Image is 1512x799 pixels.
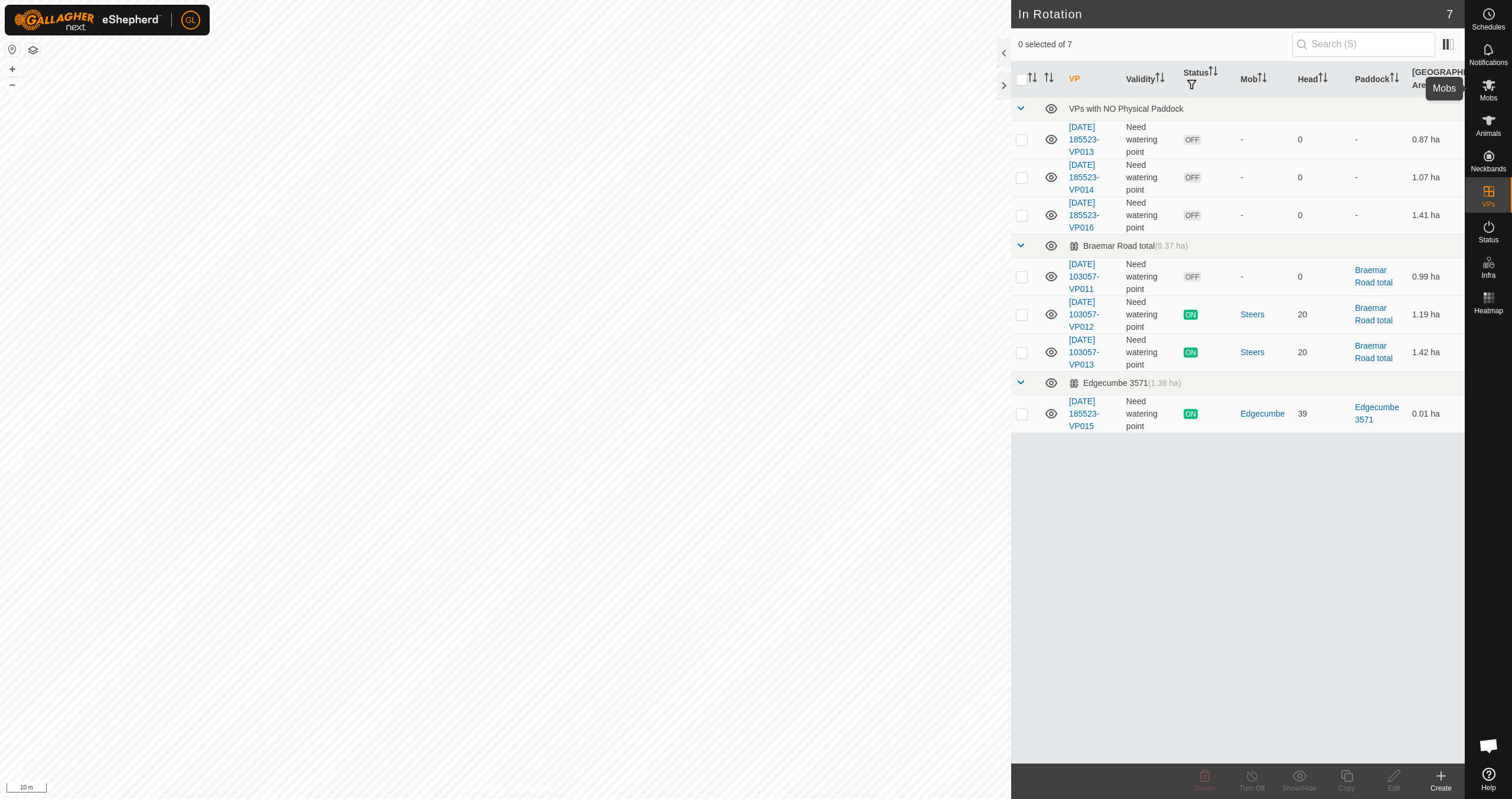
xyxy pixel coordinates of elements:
p-sorticon: Activate to sort [1044,74,1054,84]
td: 0.01 ha [1407,395,1465,433]
td: 0.99 ha [1407,258,1465,295]
div: Steers [1241,346,1289,359]
div: Steers [1241,308,1289,321]
td: 39 [1293,395,1350,433]
div: Edit [1370,783,1417,794]
span: GL [185,14,197,27]
h2: In Rotation [1018,7,1446,21]
span: OFF [1184,173,1201,183]
th: Paddock [1350,61,1407,98]
td: Need watering point [1122,158,1179,196]
div: - [1241,134,1289,146]
a: [DATE] 185523-VP015 [1069,397,1099,431]
span: Heatmap [1474,307,1503,314]
td: - [1350,121,1407,158]
span: Notifications [1469,59,1508,66]
td: 0 [1293,121,1350,158]
input: Search (S) [1292,32,1435,57]
a: [DATE] 103057-VP012 [1069,297,1099,332]
td: Need watering point [1122,295,1179,333]
span: ON [1184,347,1198,358]
span: (1.38 ha) [1148,378,1181,388]
a: Braemar Road total [1355,303,1393,325]
a: [DATE] 185523-VP016 [1069,198,1099,232]
td: 1.41 ha [1407,196,1465,234]
button: Map Layers [26,43,40,57]
span: Animals [1476,130,1501,137]
div: - [1241,271,1289,283]
button: + [5,62,19,76]
a: Help [1465,763,1512,796]
span: Status [1478,236,1498,243]
td: - [1350,158,1407,196]
td: Need watering point [1122,196,1179,234]
div: Show/Hide [1276,783,1323,794]
span: VPs [1482,201,1495,208]
span: OFF [1184,210,1201,220]
td: 0 [1293,196,1350,234]
th: Head [1293,61,1350,98]
div: Braemar Road total [1069,241,1188,251]
p-sorticon: Activate to sort [1028,74,1037,84]
th: Mob [1236,61,1293,98]
span: OFF [1184,272,1201,282]
td: 0 [1293,158,1350,196]
a: Braemar Road total [1355,265,1393,287]
p-sorticon: Activate to sort [1430,80,1440,90]
td: 0 [1293,258,1350,295]
img: Gallagher Logo [14,9,162,31]
span: (6.37 ha) [1155,241,1188,251]
div: Create [1417,783,1465,794]
td: Need watering point [1122,258,1179,295]
span: Mobs [1480,95,1497,102]
div: Edgecumbe [1241,408,1289,420]
div: Turn Off [1228,783,1276,794]
p-sorticon: Activate to sort [1318,74,1328,84]
td: Need watering point [1122,395,1179,433]
div: Open chat [1471,728,1507,764]
a: Edgecumbe 3571 [1355,402,1399,424]
span: ON [1184,310,1198,320]
td: Need watering point [1122,333,1179,371]
td: 0.87 ha [1407,121,1465,158]
th: VP [1064,61,1122,98]
th: [GEOGRAPHIC_DATA] Area [1407,61,1465,98]
span: ON [1184,409,1198,419]
a: Braemar Road total [1355,341,1393,363]
a: Contact Us [517,784,552,794]
p-sorticon: Activate to sort [1208,68,1218,77]
span: 0 selected of 7 [1018,38,1292,51]
th: Status [1179,61,1236,98]
td: 1.07 ha [1407,158,1465,196]
a: [DATE] 103057-VP013 [1069,335,1099,369]
a: [DATE] 103057-VP011 [1069,259,1099,294]
div: VPs with NO Physical Paddock [1069,104,1460,113]
a: [DATE] 185523-VP013 [1069,122,1099,157]
p-sorticon: Activate to sort [1390,74,1399,84]
span: OFF [1184,135,1201,145]
span: Help [1481,784,1496,791]
p-sorticon: Activate to sort [1257,74,1267,84]
p-sorticon: Activate to sort [1155,74,1165,84]
div: - [1241,171,1289,184]
span: Delete [1195,784,1216,792]
td: - [1350,196,1407,234]
button: Reset Map [5,43,19,57]
td: 20 [1293,295,1350,333]
td: 1.19 ha [1407,295,1465,333]
button: – [5,77,19,92]
div: Edgecumbe 3571 [1069,378,1181,388]
div: Copy [1323,783,1370,794]
div: - [1241,209,1289,222]
td: 20 [1293,333,1350,371]
th: Validity [1122,61,1179,98]
span: Infra [1481,272,1495,279]
td: Need watering point [1122,121,1179,158]
span: 7 [1446,5,1453,23]
td: 1.42 ha [1407,333,1465,371]
span: Neckbands [1471,165,1506,173]
a: Privacy Policy [459,784,503,794]
a: [DATE] 185523-VP014 [1069,160,1099,194]
span: Schedules [1472,24,1505,31]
